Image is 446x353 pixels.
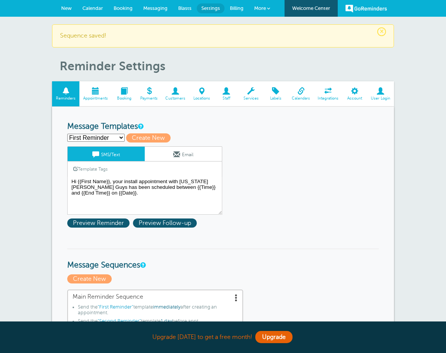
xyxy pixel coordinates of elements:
a: Account [342,81,367,107]
a: Locations [189,81,214,107]
span: Blasts [178,5,191,11]
li: Send the template before appt. [78,318,238,327]
span: User Login [371,96,390,101]
a: Staff [214,81,239,107]
span: Reminders [56,96,76,101]
a: Preview Reminder [67,220,133,226]
span: Calendars [292,96,310,101]
li: Send the template after creating an appointment. [78,304,238,318]
span: Appointments [83,96,108,101]
a: Labels [263,81,288,107]
span: "Second Reminder" [98,318,141,324]
a: Preview Follow-up [133,220,199,226]
span: Locations [193,96,210,101]
a: Create New [67,275,114,282]
span: Calendar [82,5,103,11]
span: Booking [115,96,133,101]
a: Settings [197,3,225,13]
a: SMS/Text [68,147,145,161]
span: New [61,5,72,11]
a: Create New [126,135,174,141]
span: Create New [67,274,112,283]
span: Integrations [318,96,338,101]
span: × [377,27,386,36]
a: Template Tags [68,161,113,176]
span: Account [346,96,363,101]
a: Customers [161,81,189,107]
a: Booking [112,81,136,107]
p: Sequence saved! [60,32,386,40]
span: Create New [126,133,171,142]
a: Calendars [288,81,314,107]
span: Messaging [143,5,168,11]
span: Billing [230,5,244,11]
span: Main Reminder Sequence [73,293,238,301]
span: Staff [218,96,235,101]
span: Preview Reminder [67,218,130,228]
span: Payments [140,96,158,101]
a: This is the wording for your reminder and follow-up messages. You can create multiple templates i... [138,124,142,129]
span: Services [242,96,259,101]
a: Payments [136,81,161,107]
a: User Login [367,81,394,107]
a: Integrations [314,81,342,107]
span: Settings [201,5,220,11]
span: 1 day [161,318,172,324]
textarea: Hi {{First Name}}, your install appointment with [US_STATE][PERSON_NAME] Guys has been scheduled ... [67,177,222,215]
a: Email [145,147,222,161]
h3: Message Sequences [67,249,379,270]
span: Customers [165,96,185,101]
span: More [254,5,266,11]
a: Message Sequences allow you to setup multiple reminder schedules that can use different Message T... [140,263,145,268]
h3: Message Templates [67,122,379,131]
span: immediately [153,304,180,310]
a: Services [239,81,263,107]
span: Booking [114,5,133,11]
h1: Reminder Settings [60,59,394,73]
div: Upgrade [DATE] to get a free month! [52,329,394,345]
span: Preview Follow-up [133,218,197,228]
a: Upgrade [255,331,293,343]
span: Labels [267,96,284,101]
span: "First Reminder" [98,304,133,310]
iframe: Resource center [416,323,438,345]
a: Appointments [79,81,112,107]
